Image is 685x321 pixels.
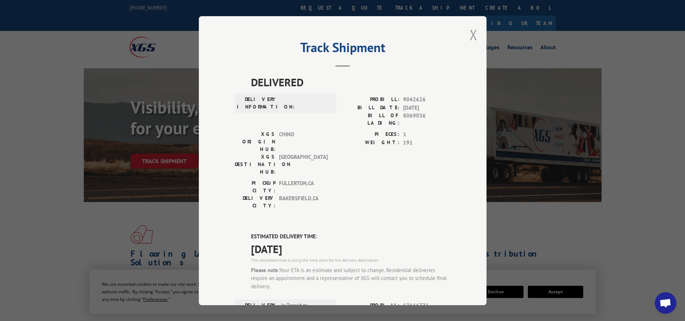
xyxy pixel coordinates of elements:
[343,302,399,310] label: PROBILL:
[251,233,451,241] label: ESTIMATED DELIVERY TIME:
[279,179,328,194] span: FULLERTON , CA
[343,138,399,147] label: WEIGHT:
[343,104,399,112] label: BILL DATE:
[403,130,451,139] span: 1
[251,240,451,257] span: [DATE]
[251,266,451,290] div: Your ETA is an estimate and subject to change. Residential deliveries require an appointment and ...
[403,112,451,127] span: 8069036
[281,302,330,318] span: In Transit to Destination
[235,153,275,176] label: XGS DESTINATION HUB:
[279,130,328,153] span: CHINO
[279,194,328,210] span: BAKERSFIELD , CA
[251,257,451,263] div: The estimated time is using the time zone for the delivery destination.
[251,266,279,273] strong: Please note:
[279,153,328,176] span: [GEOGRAPHIC_DATA]
[403,138,451,147] span: 191
[343,96,399,104] label: PROBILL:
[470,25,478,44] button: Close modal
[343,112,399,127] label: BILL OF LADING:
[235,130,275,153] label: XGS ORIGIN HUB:
[343,130,399,139] label: PIECES:
[235,42,451,56] h2: Track Shipment
[235,179,275,194] label: PICKUP CITY:
[251,74,451,90] span: DELIVERED
[403,104,451,112] span: [DATE]
[655,292,676,314] div: Open chat
[237,302,278,318] label: DELIVERY INFORMATION:
[237,96,278,111] label: DELIVERY INFORMATION:
[403,302,451,310] span: 17666771
[235,194,275,210] label: DELIVERY CITY:
[403,96,451,104] span: 9042626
